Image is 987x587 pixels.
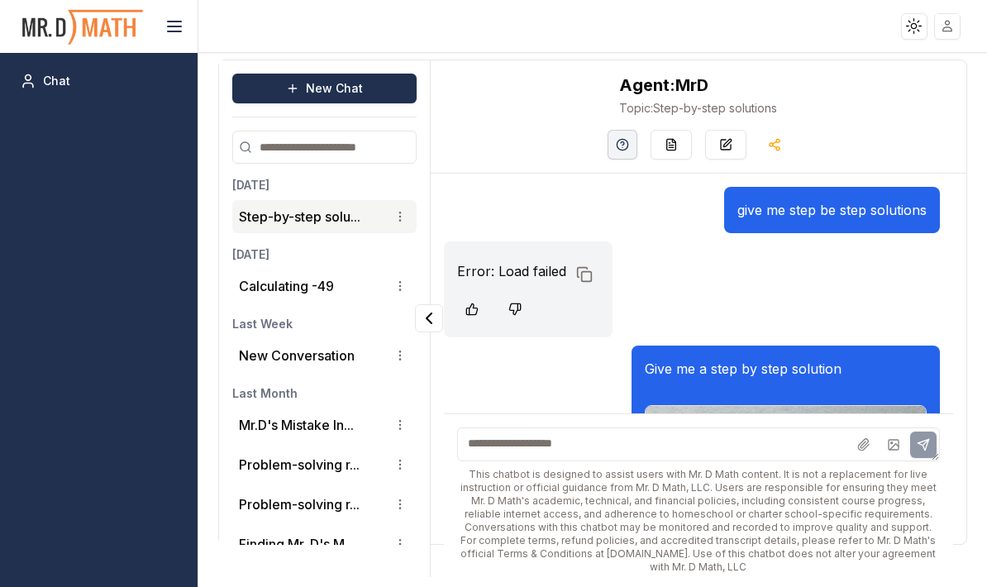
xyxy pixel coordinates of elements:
[239,534,355,554] button: Finding Mr. D's M...
[43,73,70,89] span: Chat
[390,534,410,554] button: Conversation options
[232,246,417,263] h3: [DATE]
[13,66,184,96] a: Chat
[390,415,410,435] button: Conversation options
[21,5,145,49] img: PromptOwl
[390,494,410,514] button: Conversation options
[737,200,927,220] p: give me step be step solutions
[457,468,940,574] div: This chatbot is designed to assist users with Mr. D Math content. It is not a replacement for liv...
[390,346,410,365] button: Conversation options
[232,385,417,402] h3: Last Month
[651,130,692,160] button: Re-Fill Questions
[390,276,410,296] button: Conversation options
[239,346,355,365] p: New Conversation
[457,261,566,281] p: Error: Load failed
[239,207,360,227] button: Step-by-step solu...
[239,494,360,514] button: Problem-solving r...
[619,100,777,117] span: Step-by-step solutions
[608,130,637,160] button: Help Videos
[645,359,927,379] p: Give me a step by step solution
[415,304,443,332] button: Collapse panel
[390,207,410,227] button: Conversation options
[232,177,417,193] h3: [DATE]
[232,74,417,103] button: New Chat
[239,276,334,296] p: Calculating -49
[619,74,777,97] h2: MrD
[390,455,410,475] button: Conversation options
[239,455,360,475] button: Problem-solving r...
[936,14,960,38] img: placeholder-user.jpg
[239,415,354,435] button: Mr.D's Mistake In...
[232,316,417,332] h3: Last Week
